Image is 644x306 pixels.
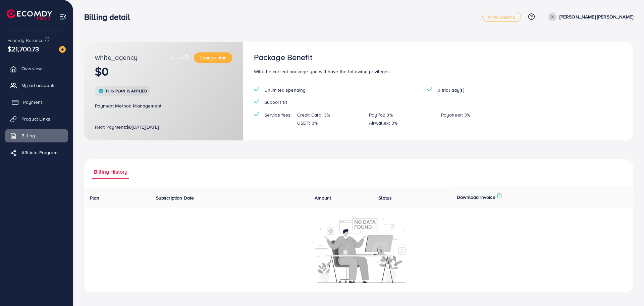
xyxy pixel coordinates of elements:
p: PayPal: 3% [369,111,393,119]
a: Payment [5,95,68,109]
img: image [59,46,66,53]
span: This plan is applied [105,88,147,94]
h1: $0 [95,65,232,79]
p: [PERSON_NAME] [PERSON_NAME] [559,13,633,21]
span: Service fees: [264,112,292,118]
p: Airwallex: 3% [369,119,397,127]
span: Status [378,194,392,201]
span: Payment Method Management [95,102,161,109]
span: Billing [21,132,35,139]
span: Support 1/1 [264,99,287,105]
span: Product Links [21,116,50,122]
strong: $0 [126,124,132,130]
img: menu [59,13,67,20]
p: With the current package you will have the following privileges [254,68,623,76]
iframe: Chat [615,276,639,301]
a: Affiliate Program [5,146,68,159]
a: [PERSON_NAME] [PERSON_NAME] [545,12,633,21]
span: Ecomdy Balance [7,37,44,44]
p: Next Payment: [DATE][DATE] [95,123,232,131]
span: Unlimited spending [264,87,306,93]
img: No account [312,216,406,283]
a: My ad accounts [5,79,68,92]
a: Learn [171,54,191,61]
p: Payoneer: 3% [441,111,471,119]
span: Plan [90,194,100,201]
img: tick [98,88,104,94]
p: Download Invoice [457,193,495,201]
span: Subscription Date [156,194,194,201]
a: Overview [5,62,68,75]
img: tick [427,87,432,92]
span: Amount [315,194,331,201]
h3: Billing detail [84,12,136,22]
span: Change plan [200,54,227,61]
span: Overview [21,65,42,72]
span: My ad accounts [21,82,56,89]
img: logo [7,9,52,20]
span: $21,700.73 [7,44,39,54]
span: white_agency [95,52,138,63]
img: tick [254,112,259,117]
span: white_agency [488,15,515,19]
span: 0 trial day(s) [437,87,464,93]
button: Change plan [194,52,232,63]
a: Billing [5,129,68,142]
img: tick [254,87,259,92]
img: tick [254,99,259,104]
h3: Package Benefit [254,52,312,62]
span: Billing History [94,168,127,176]
p: USDT: 3% [297,119,318,127]
span: Affiliate Program [21,149,57,156]
p: Credit Card: 3% [297,111,330,119]
a: Product Links [5,112,68,126]
a: white_agency [482,12,521,22]
span: Payment [23,99,42,105]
